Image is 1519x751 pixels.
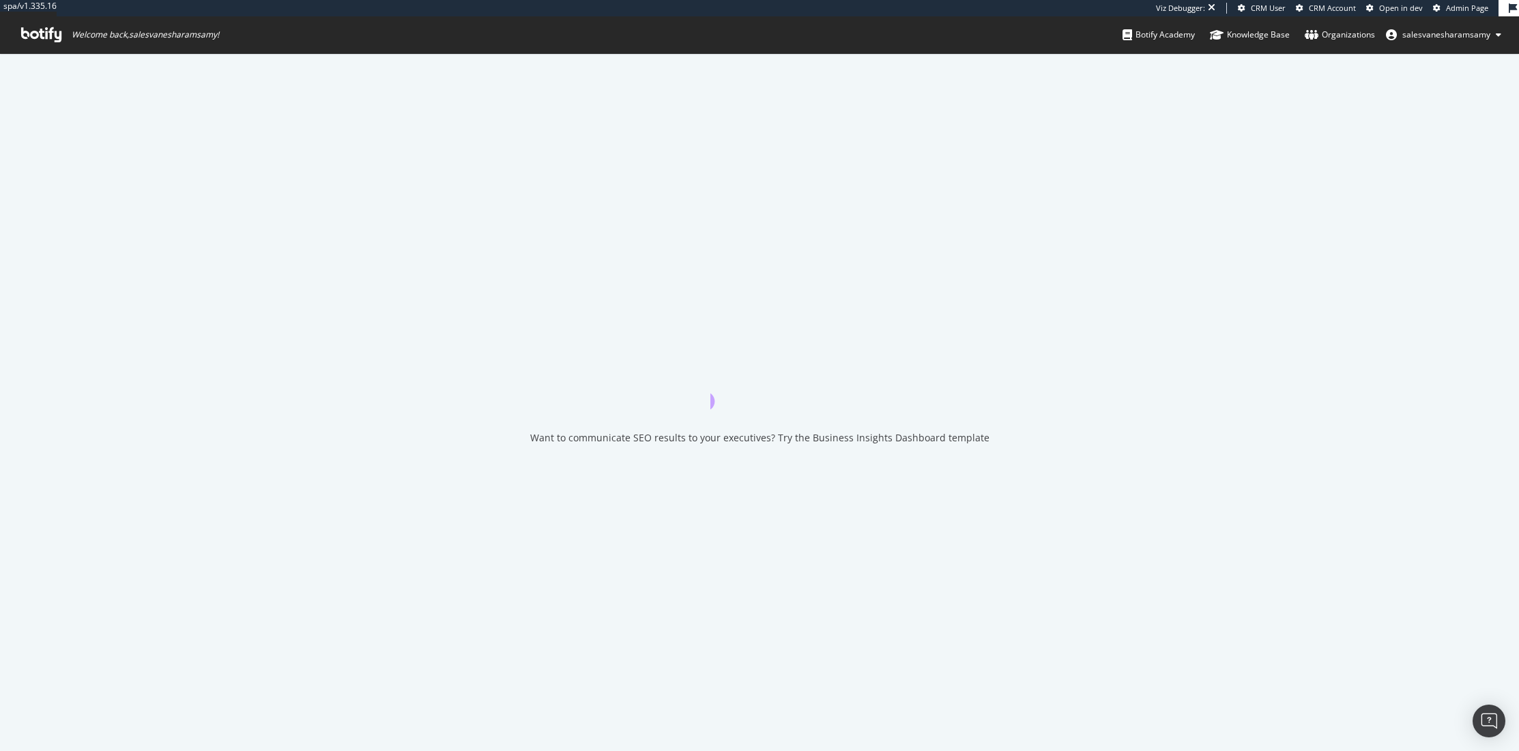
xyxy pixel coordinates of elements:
[1123,16,1195,53] a: Botify Academy
[530,431,989,445] div: Want to communicate SEO results to your executives? Try the Business Insights Dashboard template
[1366,3,1423,14] a: Open in dev
[1156,3,1205,14] div: Viz Debugger:
[1375,24,1512,46] button: salesvanesharamsamy
[710,360,809,409] div: animation
[1296,3,1356,14] a: CRM Account
[1446,3,1488,13] span: Admin Page
[1309,3,1356,13] span: CRM Account
[1402,29,1490,40] span: salesvanesharamsamy
[72,29,219,40] span: Welcome back, salesvanesharamsamy !
[1210,28,1290,42] div: Knowledge Base
[1123,28,1195,42] div: Botify Academy
[1251,3,1286,13] span: CRM User
[1305,28,1375,42] div: Organizations
[1238,3,1286,14] a: CRM User
[1433,3,1488,14] a: Admin Page
[1473,705,1505,737] div: Open Intercom Messenger
[1379,3,1423,13] span: Open in dev
[1210,16,1290,53] a: Knowledge Base
[1305,16,1375,53] a: Organizations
